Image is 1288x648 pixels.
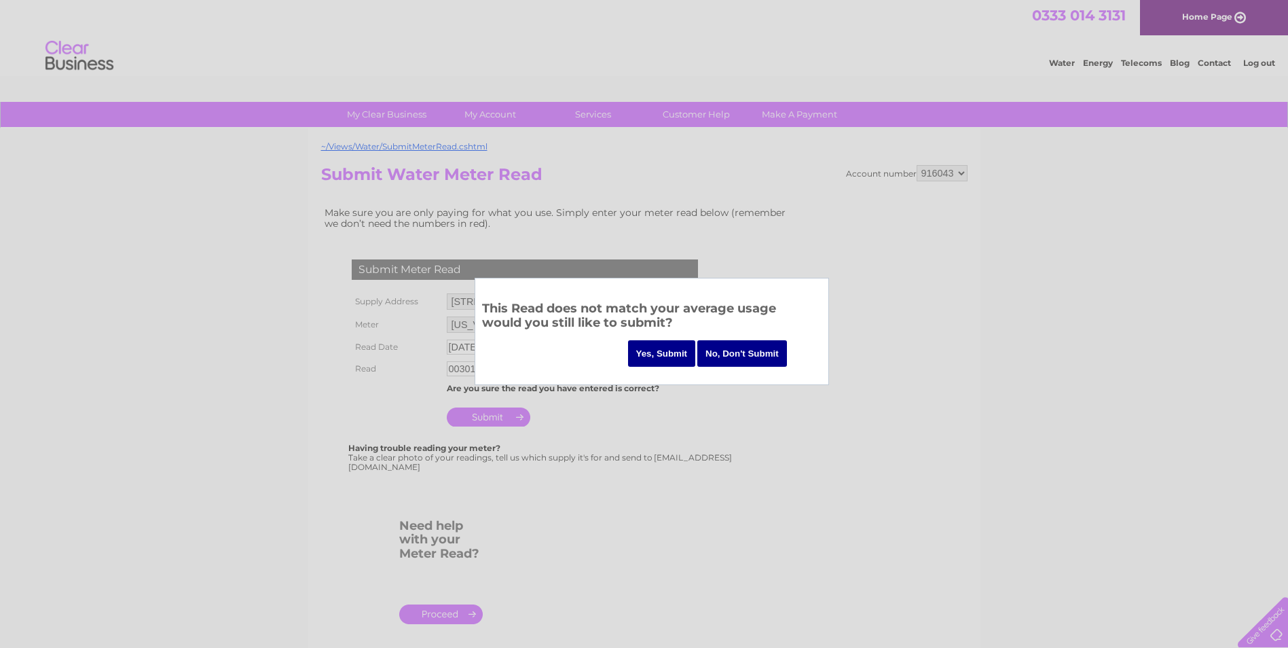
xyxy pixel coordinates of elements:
[628,340,696,367] input: Yes, Submit
[1170,58,1190,68] a: Blog
[1032,7,1126,24] a: 0333 014 3131
[482,299,822,336] h3: This Read does not match your average usage would you still like to submit?
[45,35,114,77] img: logo.png
[697,340,787,367] input: No, Don't Submit
[1121,58,1162,68] a: Telecoms
[1198,58,1231,68] a: Contact
[1083,58,1113,68] a: Energy
[324,7,965,66] div: Clear Business is a trading name of Verastar Limited (registered in [GEOGRAPHIC_DATA] No. 3667643...
[1243,58,1275,68] a: Log out
[1049,58,1075,68] a: Water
